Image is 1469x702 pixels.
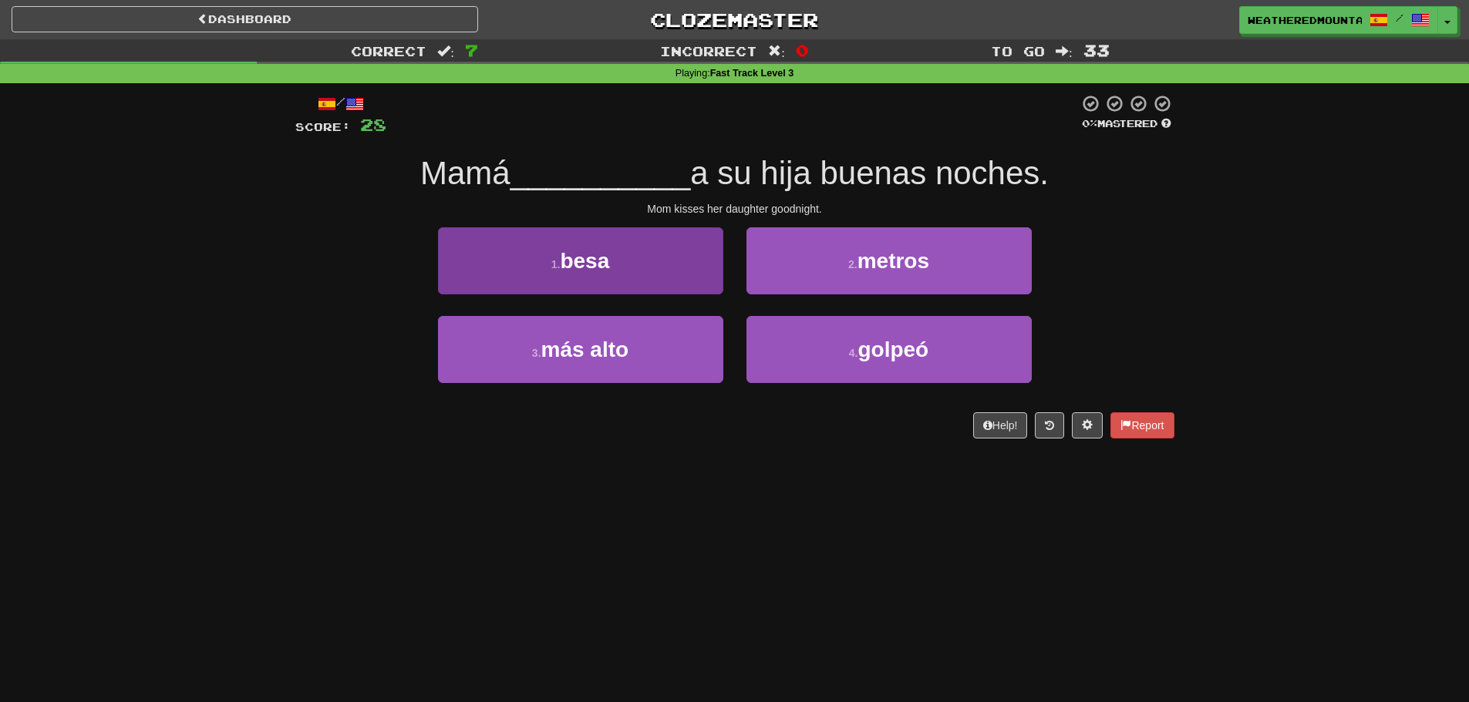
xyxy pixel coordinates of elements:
[857,338,928,361] span: golpeó
[351,43,426,59] span: Correct
[746,316,1032,383] button: 4.golpeó
[501,6,968,33] a: Clozemaster
[848,258,857,270] small: 2 .
[796,41,809,59] span: 0
[465,41,478,59] span: 7
[991,43,1045,59] span: To go
[1082,117,1097,129] span: 0 %
[560,249,609,273] span: besa
[660,43,757,59] span: Incorrect
[973,412,1028,438] button: Help!
[1239,6,1438,34] a: WeatheredMountain8360 /
[12,6,478,32] a: Dashboard
[1083,41,1110,59] span: 33
[295,120,351,133] span: Score:
[1079,117,1174,131] div: Mastered
[1110,412,1174,438] button: Report
[768,45,785,58] span: :
[438,316,723,383] button: 3.más alto
[510,155,691,191] span: __________
[1396,12,1403,23] span: /
[295,94,386,113] div: /
[1056,45,1073,58] span: :
[295,201,1174,217] div: Mom kisses her daughter goodnight.
[857,249,929,273] span: metros
[690,155,1049,191] span: a su hija buenas noches.
[541,338,629,361] span: más alto
[849,347,858,359] small: 4 .
[360,115,386,134] span: 28
[438,227,723,294] button: 1.besa
[551,258,561,270] small: 1 .
[1035,412,1064,438] button: Round history (alt+y)
[746,227,1032,294] button: 2.metros
[420,155,510,191] span: Mamá
[1248,13,1362,27] span: WeatheredMountain8360
[437,45,454,58] span: :
[532,347,541,359] small: 3 .
[710,68,794,79] strong: Fast Track Level 3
